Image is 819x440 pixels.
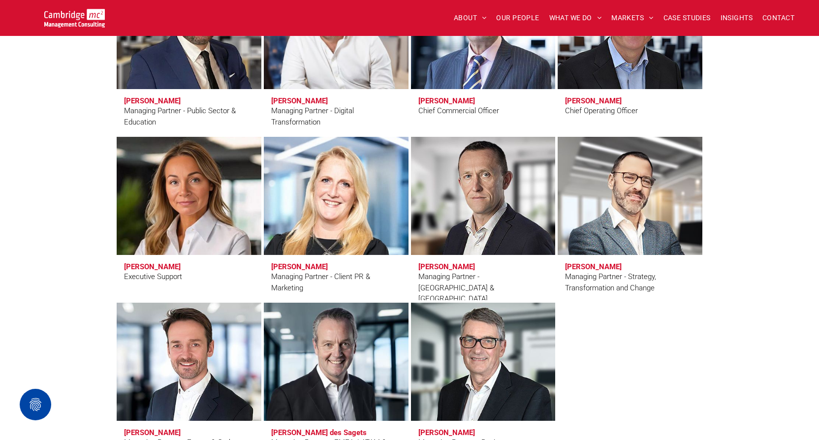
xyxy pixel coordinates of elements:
[558,137,702,255] a: Mauro Mortali | Managing Partner - Strategy | Cambridge Management Consulting
[565,271,695,293] div: Managing Partner - Strategy, Transformation and Change
[565,262,622,271] h3: [PERSON_NAME]
[264,303,409,421] a: Charles Orsel Des Sagets | Managing Partner - EMEA
[117,137,261,255] a: Kate Hancock | Executive Support | Cambridge Management Consulting
[264,137,409,255] a: Faye Holland | Managing Partner - Client PR & Marketing
[418,262,475,271] h3: [PERSON_NAME]
[271,428,367,437] h3: [PERSON_NAME] des Sagets
[659,10,716,26] a: CASE STUDIES
[606,10,658,26] a: MARKETS
[271,262,328,271] h3: [PERSON_NAME]
[44,10,105,21] a: Your Business Transformed | Cambridge Management Consulting
[491,10,544,26] a: OUR PEOPLE
[271,96,328,105] h3: [PERSON_NAME]
[124,271,182,283] div: Executive Support
[757,10,799,26] a: CONTACT
[271,271,401,293] div: Managing Partner - Client PR & Marketing
[411,303,556,421] a: Jeff Owen | Managing Partner - Business Transformation
[716,10,757,26] a: INSIGHTS
[418,271,548,305] div: Managing Partner - [GEOGRAPHIC_DATA] & [GEOGRAPHIC_DATA]
[124,96,181,105] h3: [PERSON_NAME]
[271,105,401,127] div: Managing Partner - Digital Transformation
[124,262,181,271] h3: [PERSON_NAME]
[418,105,499,117] div: Chief Commercial Officer
[449,10,492,26] a: ABOUT
[565,96,622,105] h3: [PERSON_NAME]
[117,303,261,421] a: Pete Nisbet | Managing Partner - Energy & Carbon
[124,428,181,437] h3: [PERSON_NAME]
[124,105,254,127] div: Managing Partner - Public Sector & Education
[418,96,475,105] h3: [PERSON_NAME]
[418,428,475,437] h3: [PERSON_NAME]
[544,10,607,26] a: WHAT WE DO
[44,9,105,28] img: Go to Homepage
[407,133,560,258] a: Jason Jennings | Managing Partner - UK & Ireland
[565,105,638,117] div: Chief Operating Officer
